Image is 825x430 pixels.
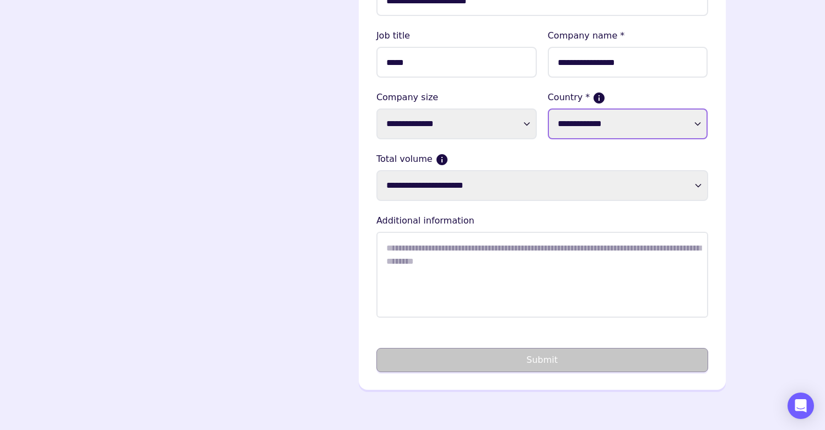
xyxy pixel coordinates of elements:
button: If more than one country, please select where the majority of your sales come from. [594,93,604,103]
label: Company size [376,91,537,104]
lable: Company name * [548,29,708,42]
button: Current monthly volume your business makes in USD [437,155,447,165]
lable: Additional information [376,214,708,227]
div: Open Intercom Messenger [788,393,814,419]
lable: Job title [376,29,537,42]
button: Submit [376,348,708,372]
label: Total volume [376,153,708,166]
label: Country * [548,91,708,104]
